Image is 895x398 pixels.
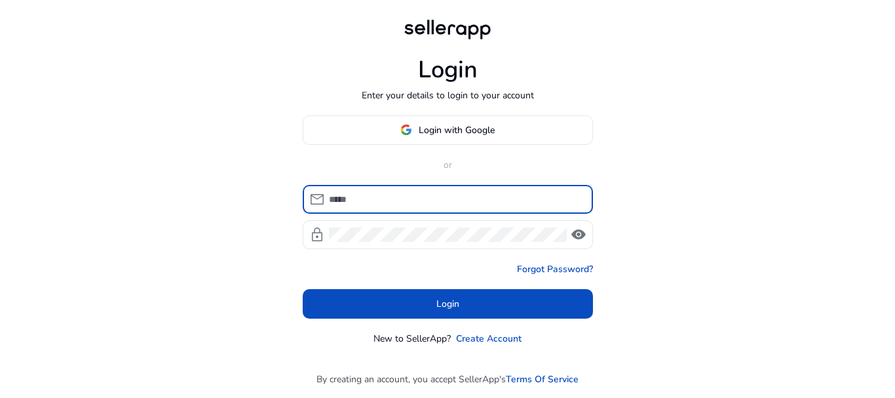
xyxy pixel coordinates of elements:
[400,124,412,136] img: google-logo.svg
[456,332,522,346] a: Create Account
[517,262,593,276] a: Forgot Password?
[362,89,534,102] p: Enter your details to login to your account
[418,56,478,84] h1: Login
[309,191,325,207] span: mail
[436,297,459,311] span: Login
[309,227,325,243] span: lock
[419,123,495,137] span: Login with Google
[506,372,579,386] a: Terms Of Service
[571,227,586,243] span: visibility
[373,332,451,346] p: New to SellerApp?
[303,158,593,172] p: or
[303,115,593,145] button: Login with Google
[303,289,593,319] button: Login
